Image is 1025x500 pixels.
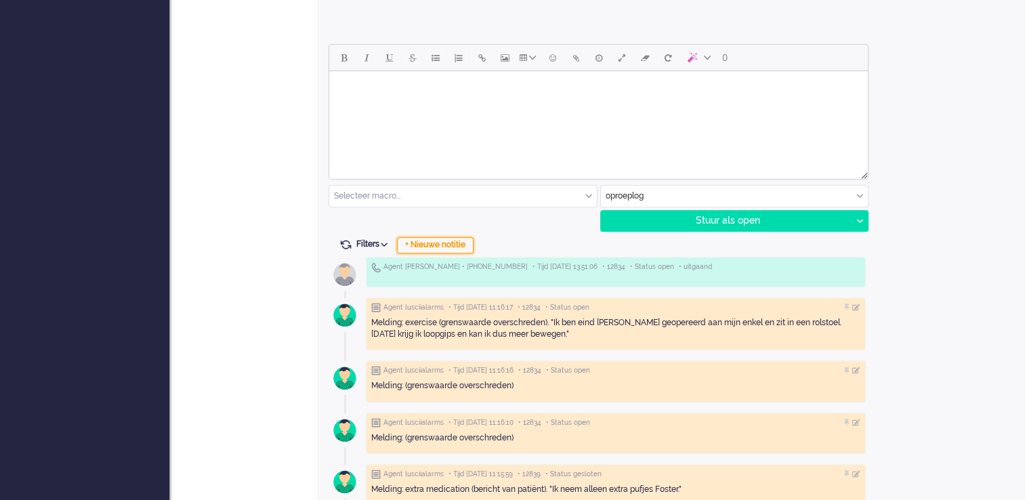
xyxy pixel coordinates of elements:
[518,366,541,375] span: • 12834
[356,239,392,249] span: Filters
[545,470,602,479] span: • Status gesloten
[371,317,860,340] div: Melding: exercise (grenswaarde overschreden). "Ik ben eind [PERSON_NAME] geopereerd aan mijn enke...
[610,46,633,69] button: Fullscreen
[371,432,860,444] div: Melding: (grenswaarde overschreden)
[328,413,362,447] img: avatar
[518,470,541,479] span: • 12839
[328,298,362,332] img: avatar
[518,418,541,428] span: • 12834
[371,303,381,312] img: ic_note_grey.svg
[378,46,401,69] button: Underline
[601,211,852,231] div: Stuur als open
[546,366,590,375] span: • Status open
[602,262,625,272] span: • 12834
[328,361,362,395] img: avatar
[383,303,444,312] span: Agent lusciialarms
[397,237,474,253] div: + Nieuwe notitie
[371,380,860,392] div: Melding: (grenswaarde overschreden)
[332,46,355,69] button: Bold
[355,46,378,69] button: Italic
[679,46,716,69] button: AI
[328,465,362,499] img: avatar
[856,167,868,179] div: Resize
[722,52,728,63] span: 0
[448,418,514,428] span: • Tijd [DATE] 11:16:10
[716,46,734,69] button: 0
[545,303,589,312] span: • Status open
[447,46,470,69] button: Numbered list
[329,71,868,167] iframe: Rich Text Area
[679,262,712,272] span: • uitgaand
[383,262,528,272] span: Agent [PERSON_NAME] • [PHONE_NUMBER]
[383,366,444,375] span: Agent lusciialarms
[564,46,587,69] button: Add attachment
[633,46,656,69] button: Clear formatting
[383,418,444,428] span: Agent lusciialarms
[630,262,674,272] span: • Status open
[470,46,493,69] button: Insert/edit link
[518,303,541,312] span: • 12834
[546,418,590,428] span: • Status open
[424,46,447,69] button: Bullet list
[371,484,860,495] div: Melding: extra medication (bericht van patiënt). "Ik neem alleen extra pufjes Foster."
[448,366,514,375] span: • Tijd [DATE] 11:16:16
[587,46,610,69] button: Delay message
[401,46,424,69] button: Strikethrough
[371,262,381,272] img: ic_telephone_grey.svg
[328,257,362,291] img: avatar
[448,470,513,479] span: • Tijd [DATE] 11:15:59
[383,470,444,479] span: Agent lusciialarms
[371,418,381,428] img: ic_note_grey.svg
[656,46,679,69] button: Reset content
[371,366,381,375] img: ic_note_grey.svg
[532,262,598,272] span: • Tijd [DATE] 13:51:06
[448,303,513,312] span: • Tijd [DATE] 11:16:17
[516,46,541,69] button: Table
[371,470,381,479] img: ic_note_grey.svg
[541,46,564,69] button: Emoticons
[493,46,516,69] button: Insert/edit image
